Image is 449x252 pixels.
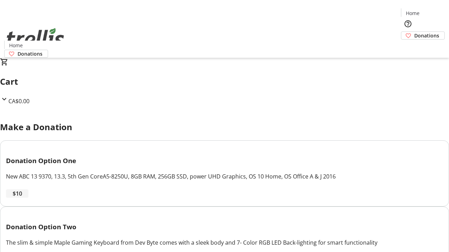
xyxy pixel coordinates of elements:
a: Donations [401,31,445,40]
span: $10 [13,189,22,198]
a: Home [5,42,27,49]
span: Donations [414,32,439,39]
h3: Donation Option One [6,156,443,166]
span: Home [406,9,420,17]
span: Donations [18,50,42,57]
img: Orient E2E Organization kN1tKJHOwe's Logo [4,20,67,55]
span: Home [9,42,23,49]
div: New ABC 13 9370, 13.3, 5th Gen CoreA5-8250U, 8GB RAM, 256GB SSD, power UHD Graphics, OS 10 Home, ... [6,172,443,181]
a: Donations [4,50,48,58]
div: The slim & simple Maple Gaming Keyboard from Dev Byte comes with a sleek body and 7- Color RGB LE... [6,238,443,247]
a: Home [401,9,424,17]
h3: Donation Option Two [6,222,443,232]
button: $10 [6,189,28,198]
span: CA$0.00 [8,97,29,105]
button: Help [401,17,415,31]
button: Cart [401,40,415,54]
